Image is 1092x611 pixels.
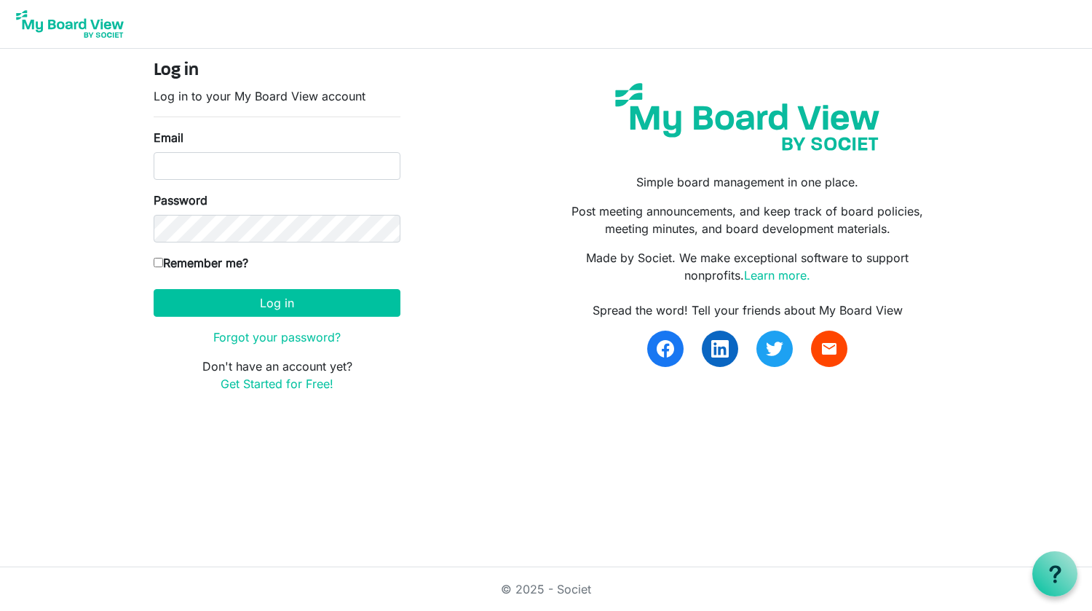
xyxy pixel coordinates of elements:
[154,60,400,82] h4: Log in
[711,340,729,358] img: linkedin.svg
[744,268,810,283] a: Learn more.
[12,6,128,42] img: My Board View Logo
[557,301,938,319] div: Spread the word! Tell your friends about My Board View
[221,377,333,391] a: Get Started for Free!
[154,289,400,317] button: Log in
[557,173,938,191] p: Simple board management in one place.
[657,340,674,358] img: facebook.svg
[154,129,183,146] label: Email
[154,358,400,393] p: Don't have an account yet?
[154,254,248,272] label: Remember me?
[501,582,591,596] a: © 2025 - Societ
[557,202,938,237] p: Post meeting announcements, and keep track of board policies, meeting minutes, and board developm...
[820,340,838,358] span: email
[154,192,207,209] label: Password
[557,249,938,284] p: Made by Societ. We make exceptional software to support nonprofits.
[604,72,890,162] img: my-board-view-societ.svg
[154,87,400,105] p: Log in to your My Board View account
[766,340,783,358] img: twitter.svg
[213,330,341,344] a: Forgot your password?
[154,258,163,267] input: Remember me?
[811,331,847,367] a: email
